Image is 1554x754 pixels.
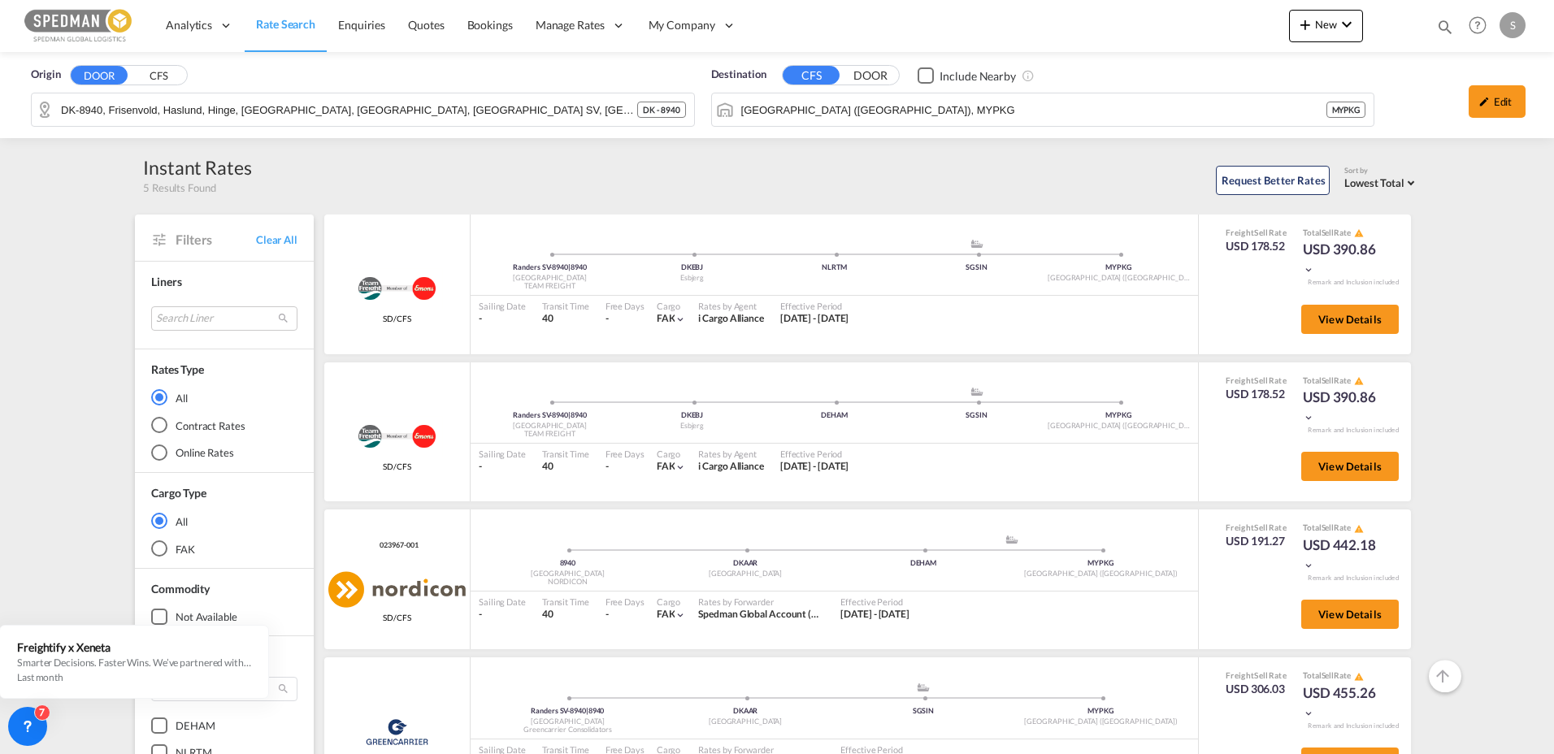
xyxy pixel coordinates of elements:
button: icon-plus 400-fgNewicon-chevron-down [1289,10,1363,42]
div: Effective Period [780,300,849,312]
span: Filters [176,231,256,249]
span: 8940 [571,410,587,419]
span: Help [1464,11,1491,39]
span: Quotes [408,18,444,32]
span: Sell [1322,227,1335,237]
span: SD/CFS [383,461,410,472]
div: Cargo [657,300,687,312]
div: Sailing Date [479,596,526,608]
span: 8940 [588,706,605,715]
div: USD 455.26 [1303,683,1384,722]
div: TEAM FREIGHT [479,281,621,292]
div: Freight Rate [1226,669,1287,681]
div: Remark and Inclusion included [1296,278,1411,287]
div: Remark and Inclusion included [1296,426,1411,435]
span: Randers SV-8940 [531,706,588,715]
div: DKAAR [657,706,835,717]
span: SD/CFS [383,313,410,324]
div: SGSIN [905,410,1048,421]
md-icon: icon-alert [1354,672,1364,682]
div: Remark and Inclusion included [1296,721,1411,730]
div: Transit Time [542,596,589,608]
span: DK - 8940 [643,104,679,115]
span: Origin [31,67,60,83]
button: icon-alert [1352,522,1364,535]
input: Search by Port [741,97,1326,122]
div: Total Rate [1303,375,1384,388]
div: Help [1464,11,1500,41]
div: - [479,312,526,326]
span: | [586,706,588,715]
div: Effective Period [780,448,849,460]
div: Remark and Inclusion included [1296,574,1411,583]
div: MYPKG [1012,706,1190,717]
div: Rates Type [151,362,204,378]
span: Analytics [166,17,212,33]
button: View Details [1301,305,1399,334]
md-icon: icon-chevron-down [675,461,686,473]
img: Greencarrier Consolidators [361,712,433,752]
span: My Company [649,17,715,33]
div: NORDICON [479,577,657,587]
button: icon-alert [1352,375,1364,387]
md-icon: icon-chevron-down [1303,708,1314,719]
div: 40 [542,312,589,326]
span: FAK [657,312,675,324]
div: Greencarrier Consolidators [479,725,657,735]
div: 01 Aug 2025 - 31 Aug 2025 [780,312,849,326]
md-checkbox: Checkbox No Ink [918,67,1016,84]
img: c12ca350ff1b11efb6b291369744d907.png [24,7,134,44]
span: Sell [1254,522,1268,532]
md-icon: icon-magnify [1436,18,1454,36]
div: NLRTM [763,262,905,273]
div: icon-pencilEdit [1469,85,1526,118]
div: USD 178.52 [1226,238,1287,254]
div: DKEBJ [621,262,763,273]
button: CFS [783,66,840,84]
div: DEHAM [763,410,905,421]
div: Freight Rate [1226,375,1287,386]
img: TEAM FREIGHT [351,268,442,309]
div: Free Days [606,596,645,608]
span: Clear All [256,232,297,247]
md-icon: icon-alert [1354,524,1364,534]
md-radio-button: Online Rates [151,444,297,461]
div: Effective Period [840,596,909,608]
span: | [568,262,571,271]
div: MYPKG [1048,262,1190,273]
div: MYPKG [1326,102,1366,118]
span: Lowest Total [1344,176,1404,189]
div: Cargo [657,596,687,608]
button: icon-alert [1352,227,1364,239]
span: Randers SV-8940 [513,410,570,419]
div: [GEOGRAPHIC_DATA] [479,273,621,284]
span: Rate Search [256,17,315,31]
span: SD/CFS [383,612,410,623]
div: TEAM FREIGHT [479,429,621,440]
input: Search by Door [61,97,637,122]
span: 023967-001 [375,540,418,551]
div: MYPKG [1048,410,1190,421]
md-icon: Unchecked: Ignores neighbouring ports when fetching rates.Checked : Includes neighbouring ports w... [1022,69,1035,82]
div: - [479,460,526,474]
span: Liners [151,275,181,288]
div: Rates by Forwarder [698,596,824,608]
div: [GEOGRAPHIC_DATA] [657,569,835,579]
span: i Cargo Alliance [698,312,763,324]
div: SGSIN [905,262,1048,273]
div: USD 306.03 [1226,681,1287,697]
div: Esbjerg [621,273,763,284]
md-icon: icon-chevron-down [1303,412,1314,423]
div: [GEOGRAPHIC_DATA] ([GEOGRAPHIC_DATA]) [1048,421,1190,431]
div: Total Rate [1303,669,1384,682]
md-radio-button: All [151,513,297,529]
div: Instant Rates [143,154,252,180]
button: View Details [1301,600,1399,629]
span: | [568,410,571,419]
div: i Cargo Alliance [698,312,763,326]
button: DOOR [71,66,128,84]
button: icon-alert [1352,670,1364,682]
md-select: Select: Lowest Total [1344,172,1419,191]
div: Cargo Type [151,485,206,501]
span: [DATE] - [DATE] [840,608,909,620]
